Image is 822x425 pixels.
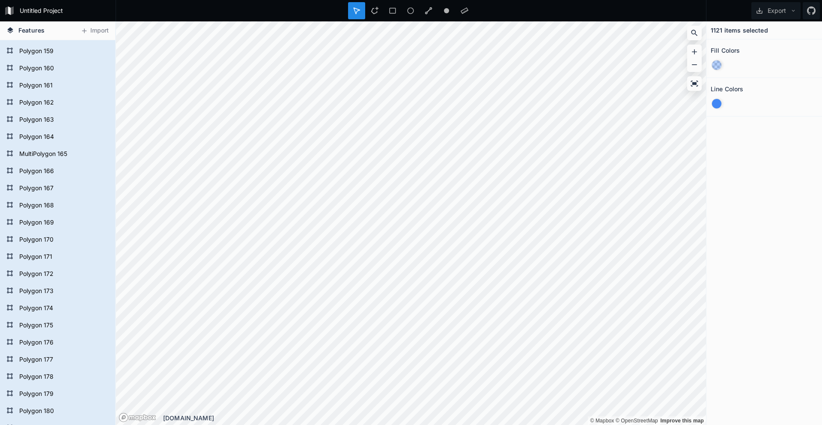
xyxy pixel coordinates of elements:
h2: Fill Colors [711,44,740,57]
a: Mapbox [590,418,614,424]
h4: 1121 items selected [711,26,768,35]
button: Import [76,24,113,38]
button: Export [751,2,801,19]
div: [DOMAIN_NAME] [163,413,706,422]
a: OpenStreetMap [616,418,658,424]
a: Map feedback [660,418,704,424]
h2: Line Colors [711,82,744,96]
a: Mapbox logo [119,413,156,422]
span: Features [18,26,45,35]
